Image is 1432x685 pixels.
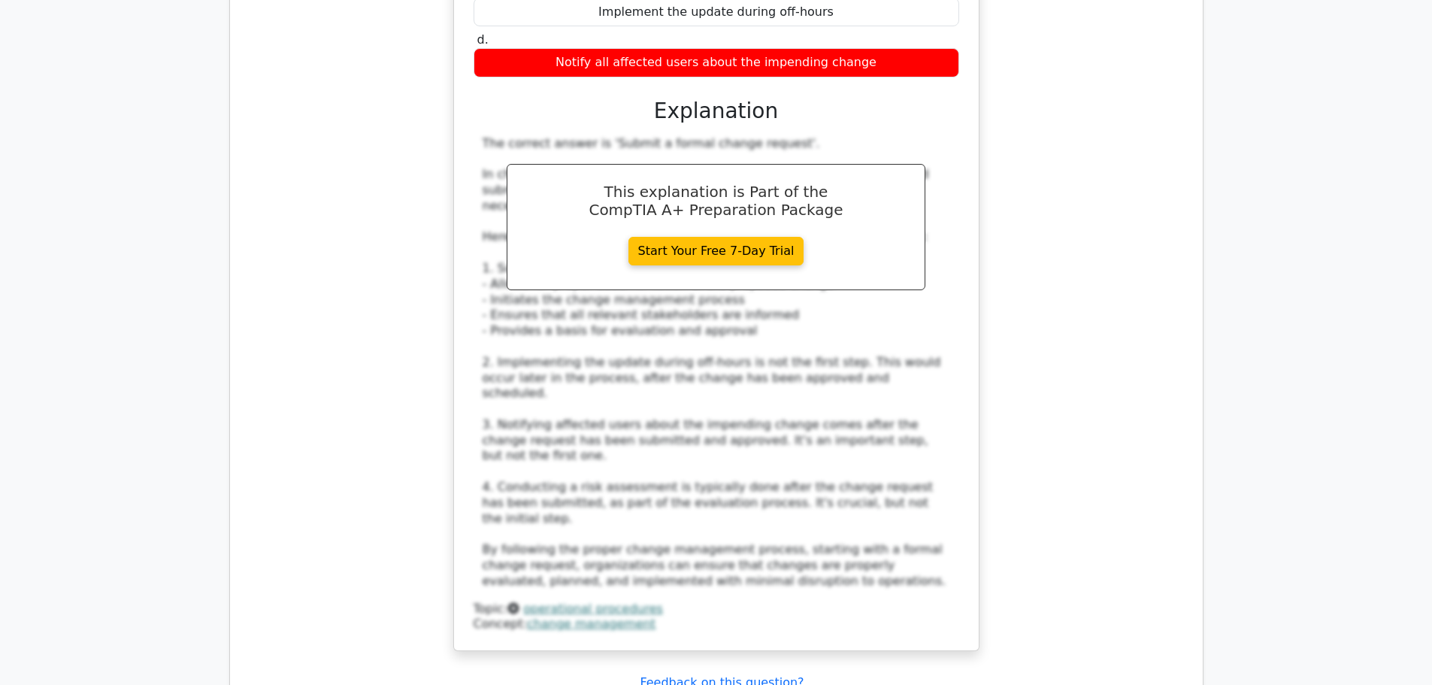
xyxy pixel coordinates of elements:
div: The correct answer is 'Submit a formal change request'. In change management, the first step is a... [483,136,950,590]
a: operational procedures [523,602,663,616]
span: d. [477,32,489,47]
div: Concept: [474,617,959,632]
h3: Explanation [483,99,950,124]
a: Start Your Free 7-Day Trial [628,237,804,265]
div: Notify all affected users about the impending change [474,48,959,77]
a: change management [527,617,655,631]
div: Topic: [474,602,959,617]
